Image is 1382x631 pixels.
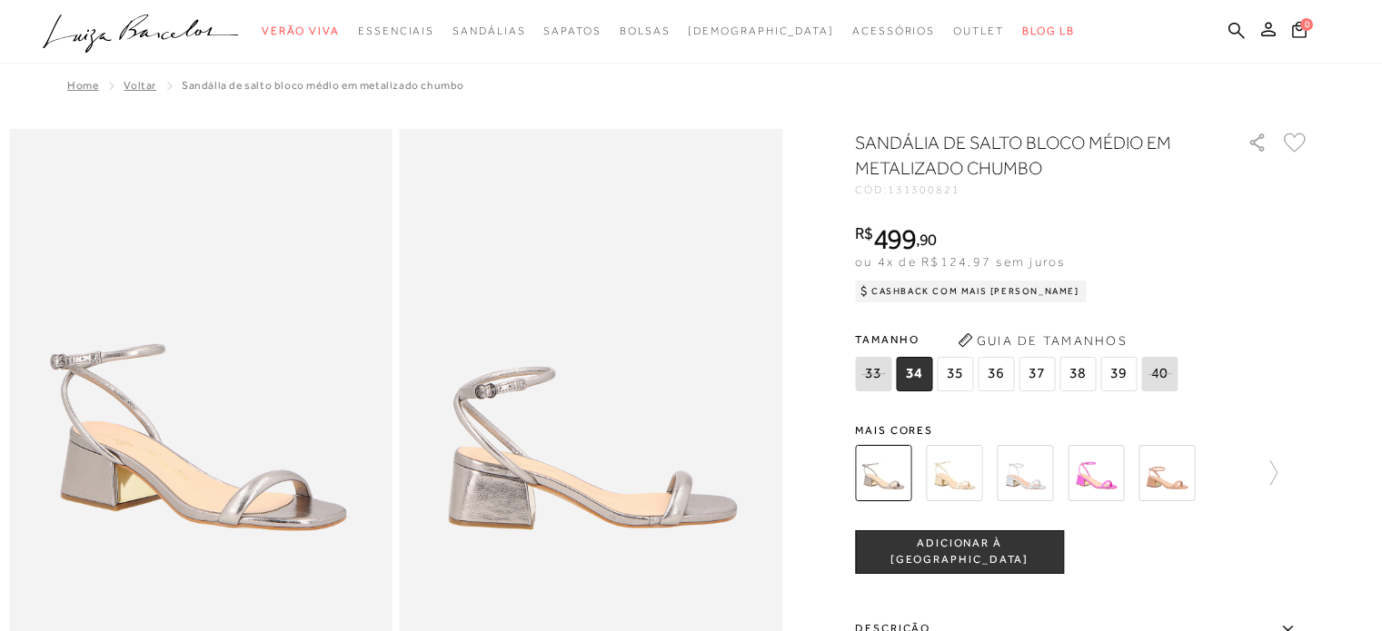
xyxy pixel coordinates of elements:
[855,130,1196,181] h1: SANDÁLIA DE SALTO BLOCO MÉDIO EM METALIZADO CHUMBO
[855,225,873,242] i: R$
[182,79,464,92] span: SANDÁLIA DE SALTO BLOCO MÉDIO EM METALIZADO CHUMBO
[262,25,340,37] span: Verão Viva
[855,326,1182,353] span: Tamanho
[452,15,525,48] a: noSubCategoriesText
[1068,445,1124,501] img: SANDÁLIA DE SALTO BLOCO MÉDIO EM METALIZADO ROSA PINK
[543,25,601,37] span: Sapatos
[953,15,1004,48] a: noSubCategoriesText
[856,536,1063,567] span: ADICIONAR À [GEOGRAPHIC_DATA]
[452,25,525,37] span: Sandálias
[1141,357,1178,391] span: 40
[855,281,1087,302] div: Cashback com Mais [PERSON_NAME]
[1287,20,1312,44] button: 0
[951,326,1133,355] button: Guia de Tamanhos
[67,79,98,92] a: Home
[926,445,982,501] img: SANDÁLIA DE SALTO BLOCO MÉDIO EM METALIZADO DOURADO
[855,425,1309,436] span: Mais cores
[978,357,1014,391] span: 36
[620,15,671,48] a: noSubCategoriesText
[855,254,1065,269] span: ou 4x de R$124,97 sem juros
[855,445,911,501] img: SANDÁLIA DE SALTO BLOCO MÉDIO EM METALIZADO CHUMBO
[688,25,834,37] span: [DEMOGRAPHIC_DATA]
[688,15,834,48] a: noSubCategoriesText
[916,232,937,248] i: ,
[620,25,671,37] span: Bolsas
[855,184,1218,195] div: CÓD:
[124,79,156,92] a: Voltar
[896,357,932,391] span: 34
[953,25,1004,37] span: Outlet
[358,25,434,37] span: Essenciais
[937,357,973,391] span: 35
[1300,18,1313,31] span: 0
[920,230,937,249] span: 90
[852,15,935,48] a: noSubCategoriesText
[1019,357,1055,391] span: 37
[852,25,935,37] span: Acessórios
[855,357,891,391] span: 33
[262,15,340,48] a: noSubCategoriesText
[997,445,1053,501] img: SANDÁLIA DE SALTO BLOCO MÉDIO EM METALIZADO PRATA COM REBITES
[1022,25,1075,37] span: BLOG LB
[1138,445,1195,501] img: SANDÁLIA DE SALTO BLOCO MÉDIO EM VERNIZ BEGE COM REBITES
[1022,15,1075,48] a: BLOG LB
[873,222,916,255] span: 499
[543,15,601,48] a: noSubCategoriesText
[888,183,960,196] span: 131300821
[855,530,1064,574] button: ADICIONAR À [GEOGRAPHIC_DATA]
[1059,357,1096,391] span: 38
[1100,357,1137,391] span: 39
[358,15,434,48] a: noSubCategoriesText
